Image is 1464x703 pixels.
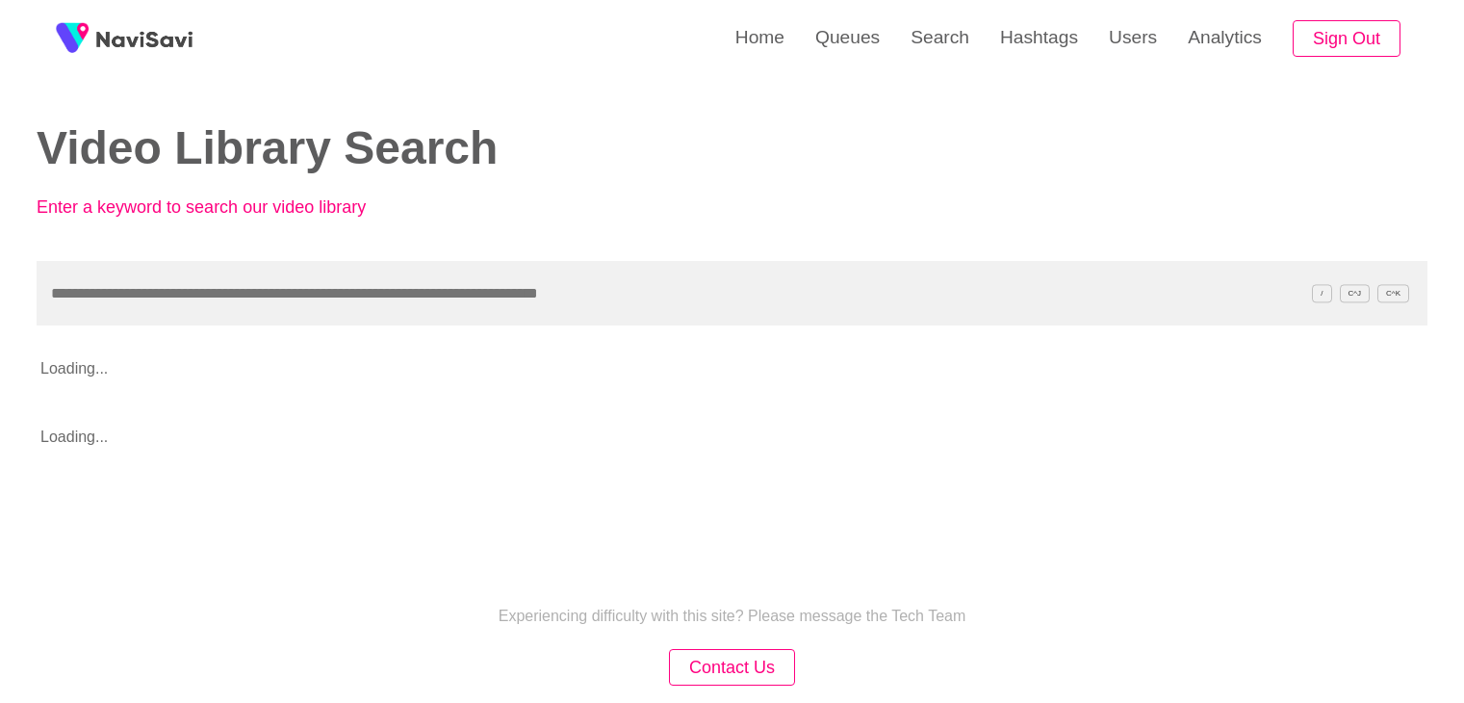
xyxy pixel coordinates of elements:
[1312,284,1331,302] span: /
[37,197,460,218] p: Enter a keyword to search our video library
[499,608,966,625] p: Experiencing difficulty with this site? Please message the Tech Team
[37,413,1288,461] p: Loading...
[669,649,795,687] button: Contact Us
[1293,20,1400,58] button: Sign Out
[1377,284,1409,302] span: C^K
[37,345,1288,393] p: Loading...
[48,14,96,63] img: fireSpot
[669,660,795,676] a: Contact Us
[1340,284,1371,302] span: C^J
[37,123,703,174] h2: Video Library Search
[96,29,193,48] img: fireSpot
